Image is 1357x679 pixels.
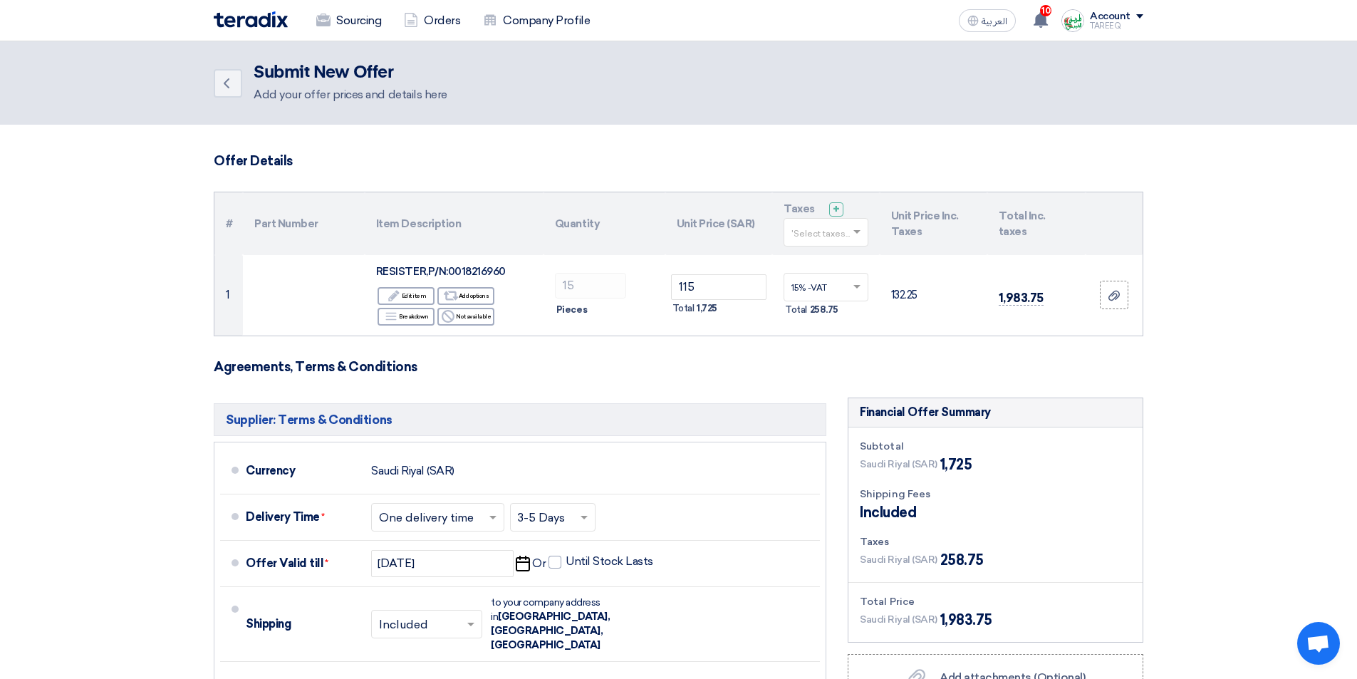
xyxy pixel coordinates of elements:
[214,192,243,255] th: #
[392,5,472,36] a: Orders
[305,5,392,36] a: Sourcing
[810,303,838,317] span: 258.75
[880,192,987,255] th: Unit Price Inc. Taxes
[555,273,626,299] input: RFQ_STEP1.ITEMS.2.AMOUNT_TITLE
[378,287,435,305] div: Edit item
[246,500,360,534] div: Delivery Time
[860,534,1131,549] div: Taxes
[214,153,1143,169] h3: Offer Details
[860,457,937,472] span: Saudi Riyal (SAR)
[940,454,972,475] span: 1,725
[785,303,807,317] span: Total
[491,611,610,651] span: [GEOGRAPHIC_DATA], [GEOGRAPHIC_DATA], [GEOGRAPHIC_DATA]
[860,612,937,627] span: Saudi Riyal (SAR)
[376,265,506,278] span: RESISTER,P/N:0018216960
[860,552,937,567] span: Saudi Riyal (SAR)
[365,192,544,255] th: Item Description
[999,291,1044,306] span: 1,983.75
[548,554,653,569] label: Until Stock Lasts
[697,301,717,316] span: 1,725
[784,273,868,301] ng-select: VAT
[214,359,1143,375] h3: Agreements, Terms & Conditions
[860,502,916,523] span: Included
[246,454,360,488] div: Currency
[371,550,514,577] input: yyyy-mm-dd
[672,301,695,316] span: Total
[532,556,546,571] span: Or
[1090,11,1130,23] div: Account
[860,404,991,421] div: Financial Offer Summary
[246,607,360,641] div: Shipping
[982,16,1007,26] span: العربية
[437,287,494,305] div: Add options
[671,274,767,300] input: Unit Price
[378,308,435,326] div: Breakdown
[243,192,365,255] th: Part Number
[254,63,447,83] h2: Submit New Offer
[1090,22,1143,30] div: TAREEQ
[1297,622,1340,665] div: Open chat
[880,255,987,336] td: 132.25
[246,546,360,581] div: Offer Valid till
[371,457,454,484] div: Saudi Riyal (SAR)
[556,303,587,317] span: Pieces
[437,308,494,326] div: Not available
[987,192,1086,255] th: Total Inc. taxes
[1061,9,1084,32] img: Screenshot___1727703618088.png
[1040,5,1051,16] span: 10
[959,9,1016,32] button: العربية
[214,11,288,28] img: Teradix logo
[214,403,826,436] h5: Supplier: Terms & Conditions
[860,487,1131,502] div: Shipping Fees
[254,86,447,103] div: Add your offer prices and details here
[491,596,648,653] div: to your company address in
[665,192,773,255] th: Unit Price (SAR)
[833,202,840,216] span: +
[544,192,665,255] th: Quantity
[940,549,984,571] span: 258.75
[214,255,243,336] td: 1
[860,594,1131,609] div: Total Price
[772,192,880,255] th: Taxes
[940,609,992,631] span: 1,983.75
[472,5,601,36] a: Company Profile
[860,439,1131,454] div: Subtotal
